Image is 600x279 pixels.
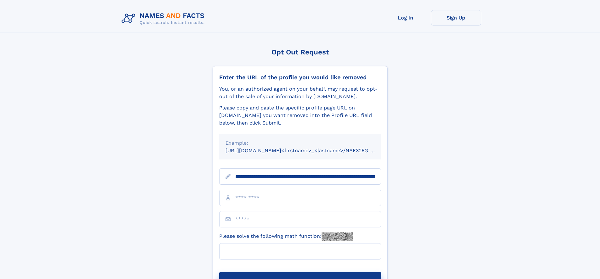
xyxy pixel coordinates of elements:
[219,74,381,81] div: Enter the URL of the profile you would like removed
[226,139,375,147] div: Example:
[119,10,210,27] img: Logo Names and Facts
[219,85,381,100] div: You, or an authorized agent on your behalf, may request to opt-out of the sale of your informatio...
[213,48,388,56] div: Opt Out Request
[226,148,393,153] small: [URL][DOMAIN_NAME]<firstname>_<lastname>/NAF325G-xxxxxxxx
[219,104,381,127] div: Please copy and paste the specific profile page URL on [DOMAIN_NAME] you want removed into the Pr...
[219,232,353,241] label: Please solve the following math function:
[431,10,481,25] a: Sign Up
[380,10,431,25] a: Log In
